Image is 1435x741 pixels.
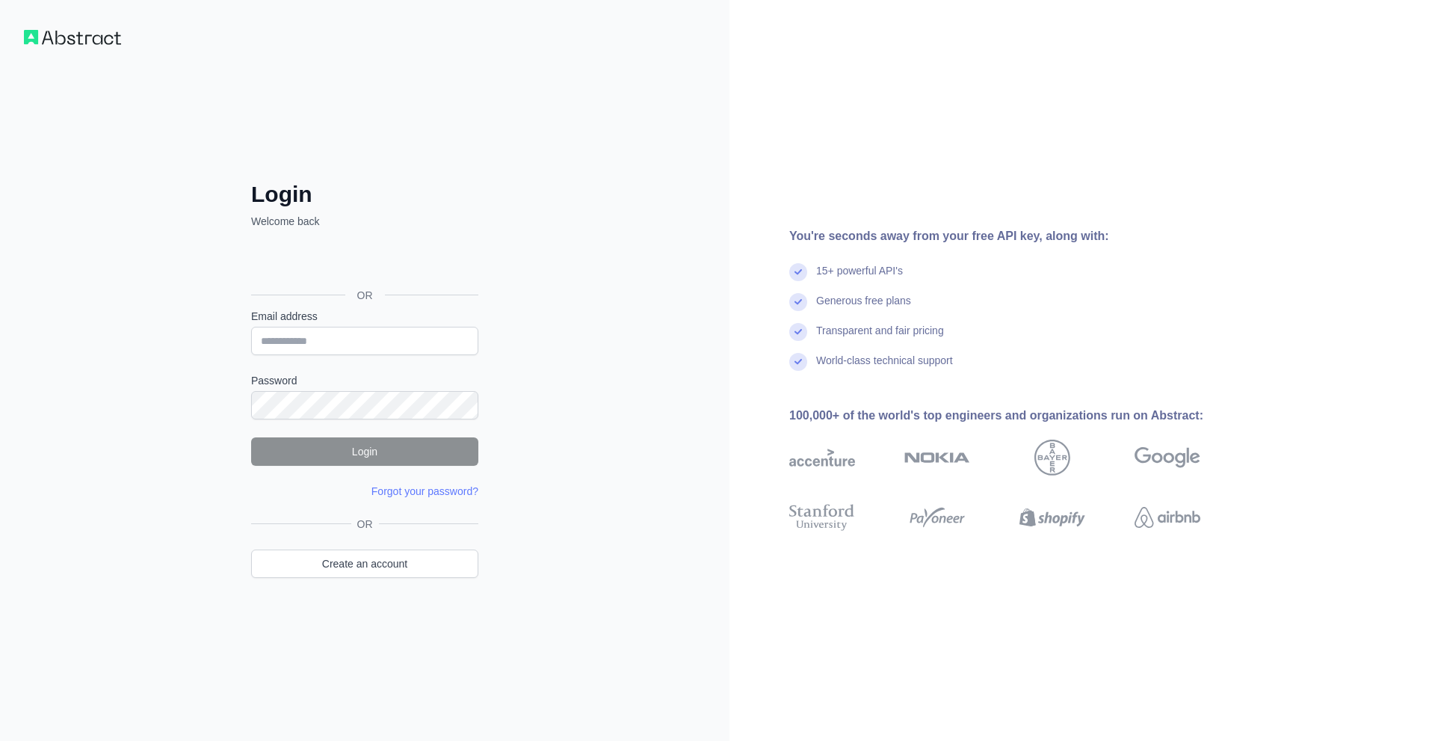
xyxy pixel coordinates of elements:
[251,373,478,388] label: Password
[816,353,953,383] div: World-class technical support
[371,485,478,497] a: Forgot your password?
[1034,440,1070,476] img: bayer
[251,437,478,466] button: Login
[789,293,807,311] img: check mark
[251,181,478,208] h2: Login
[1135,501,1200,534] img: airbnb
[251,309,478,324] label: Email address
[351,517,379,532] span: OR
[789,353,807,371] img: check mark
[816,263,903,293] div: 15+ powerful API's
[789,407,1248,425] div: 100,000+ of the world's top engineers and organizations run on Abstract:
[251,550,478,578] a: Create an account
[789,501,855,534] img: stanford university
[244,245,483,278] iframe: Sign in with Google Button
[1135,440,1200,476] img: google
[816,293,911,323] div: Generous free plans
[789,323,807,341] img: check mark
[904,440,970,476] img: nokia
[816,323,944,353] div: Transparent and fair pricing
[904,501,970,534] img: payoneer
[789,440,855,476] img: accenture
[1019,501,1085,534] img: shopify
[345,288,385,303] span: OR
[789,227,1248,245] div: You're seconds away from your free API key, along with:
[251,214,478,229] p: Welcome back
[789,263,807,281] img: check mark
[24,30,121,45] img: Workflow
